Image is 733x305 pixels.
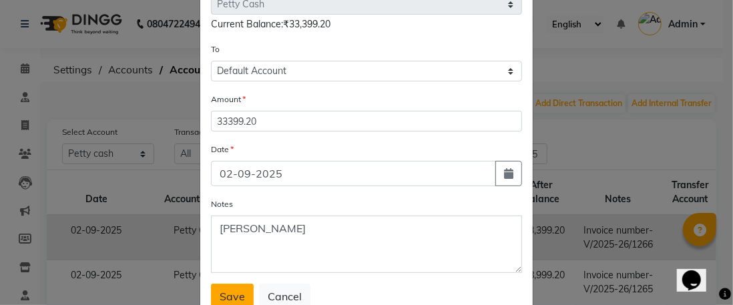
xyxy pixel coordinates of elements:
[211,93,246,105] label: Amount
[220,290,245,303] span: Save
[211,198,233,210] label: Notes
[211,43,220,55] label: To
[211,18,330,30] span: Current Balance:₹33,399.20
[677,252,720,292] iframe: chat widget
[211,143,234,156] label: Date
